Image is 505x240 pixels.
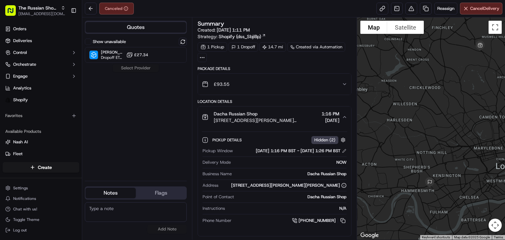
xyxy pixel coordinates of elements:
span: Analytics [13,85,31,91]
div: Dacha Russian Shop[STREET_ADDRESS][PERSON_NAME][PERSON_NAME]1:16 PM[DATE] [198,128,351,236]
span: Log out [13,228,27,233]
span: Delivery Mode [203,159,231,165]
img: Google [359,231,380,240]
div: 1 Dropoff [228,42,258,52]
span: £27.34 [134,52,148,58]
a: Terms (opens in new tab) [494,235,503,239]
div: Created via Automation [287,42,345,52]
span: Create [38,164,52,171]
span: Pickup Window [203,148,233,154]
span: Dropoff ETA - [101,55,124,60]
a: Shopify [3,95,79,105]
span: Chat with us! [13,206,37,212]
span: Created: [198,27,250,33]
span: Dacha Russian Shop [214,110,257,117]
button: Orchestrate [3,59,79,70]
span: Nash AI [13,139,28,145]
button: Fleet [3,149,79,159]
button: Quotes [85,22,186,33]
button: Chat with us! [3,204,79,214]
button: £93.55 [198,74,351,95]
span: Reassign [437,6,454,12]
span: [DATE] [322,117,339,124]
a: [PHONE_NUMBER] [292,217,347,224]
span: Map data ©2025 Google [454,235,490,239]
div: NOW [233,159,347,165]
button: Notes [85,188,136,198]
a: Fleet [5,151,77,157]
div: Strategy: [198,33,266,40]
span: Pickup Details [212,137,243,143]
span: [STREET_ADDRESS][PERSON_NAME][PERSON_NAME] [214,117,319,124]
span: Shopify (dss_SbjiBp) [219,33,261,40]
span: [PHONE_NUMBER] [299,218,336,224]
button: Reassign [434,3,457,14]
button: Toggle Theme [3,215,79,224]
span: [PERSON_NAME] ([GEOGRAPHIC_DATA]) [101,50,124,55]
span: Control [13,50,27,56]
span: Orders [13,26,26,32]
button: Control [3,47,79,58]
span: Toggle Theme [13,217,39,222]
span: 1:16 PM [322,110,339,117]
button: The Russian Shop LTD[EMAIL_ADDRESS][DOMAIN_NAME] [3,3,68,18]
div: 14.7 mi [259,42,286,52]
button: Toggle fullscreen view [489,21,502,34]
img: Shopify logo [5,97,11,103]
div: Dacha Russian Shop [237,194,347,200]
span: Orchestrate [13,61,36,67]
button: Engage [3,71,79,82]
span: Business Name [203,171,232,177]
div: Package Details [198,66,351,71]
h3: Summary [198,21,224,27]
span: Shopify [13,97,28,103]
a: Analytics [3,83,79,93]
button: Settings [3,183,79,193]
a: Shopify (dss_SbjiBp) [219,33,266,40]
button: CancelDelivery [460,3,502,14]
button: Nash AI [3,137,79,147]
span: Settings [13,185,28,191]
div: Favorites [3,110,79,121]
img: Stuart (UK) [89,51,98,59]
div: [STREET_ADDRESS][PERSON_NAME][PERSON_NAME] [231,182,347,188]
span: Notifications [13,196,36,201]
button: Show street map [360,21,387,34]
div: [DATE] 1:16 PM BST - [DATE] 1:26 PM BST [256,148,347,154]
button: Canceled [99,3,134,14]
span: Deliveries [13,38,32,44]
button: Show satellite imagery [387,21,424,34]
a: Deliveries [3,36,79,46]
button: Keyboard shortcuts [422,235,450,240]
span: Cancel Delivery [470,6,499,12]
button: [EMAIL_ADDRESS][DOMAIN_NAME] [18,11,65,16]
span: Point of Contact [203,194,234,200]
button: Hidden (2) [311,136,347,144]
div: Dacha Russian Shop [234,171,347,177]
a: Open this area in Google Maps (opens a new window) [359,231,380,240]
span: Hidden ( 2 ) [314,137,335,143]
label: Show unavailable [93,39,126,45]
span: Engage [13,73,28,79]
span: Fleet [13,151,23,157]
span: £93.55 [214,81,229,87]
div: Available Products [3,126,79,137]
a: Orders [3,24,79,34]
div: 1 Pickup [198,42,227,52]
button: Notifications [3,194,79,203]
button: Log out [3,226,79,235]
button: Flags [136,188,186,198]
span: [DATE] 1:11 PM [217,27,250,33]
div: N/A [228,205,347,211]
button: Map camera controls [489,219,502,232]
button: Create [3,162,79,173]
div: Location Details [198,99,351,104]
button: Dacha Russian Shop[STREET_ADDRESS][PERSON_NAME][PERSON_NAME]1:16 PM[DATE] [198,107,351,128]
span: Phone Number [203,218,231,224]
span: Address [203,182,218,188]
button: The Russian Shop LTD [18,5,58,11]
a: Nash AI [5,139,77,145]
